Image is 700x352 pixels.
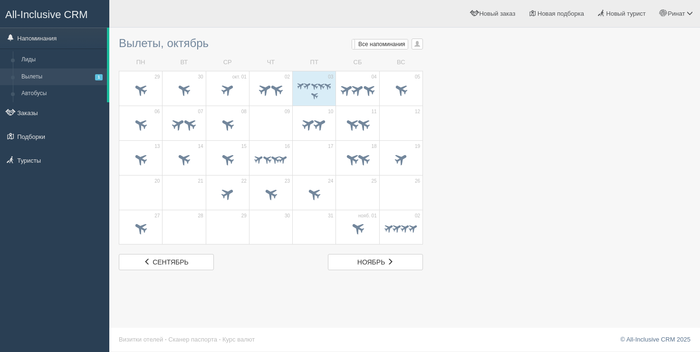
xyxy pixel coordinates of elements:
span: 09 [285,108,290,115]
a: сентябрь [119,254,214,270]
span: 17 [328,143,333,150]
span: 31 [328,213,333,219]
span: 07 [198,108,203,115]
a: All-Inclusive CRM [0,0,109,27]
span: Новый турист [606,10,646,17]
a: Вылеты1 [17,68,107,86]
span: 12 [415,108,420,115]
td: ПТ [293,54,336,71]
span: Новый заказ [479,10,515,17]
span: 19 [415,143,420,150]
span: 23 [285,178,290,185]
span: 10 [328,108,333,115]
span: Ринат [668,10,685,17]
td: СР [206,54,249,71]
span: 29 [154,74,160,80]
span: 16 [285,143,290,150]
span: 13 [154,143,160,150]
span: 22 [241,178,247,185]
td: ПН [119,54,163,71]
span: 02 [285,74,290,80]
span: 15 [241,143,247,150]
span: · [219,336,221,343]
span: 05 [415,74,420,80]
td: ВТ [163,54,206,71]
a: ноябрь [328,254,423,270]
td: ВС [379,54,422,71]
a: Автобусы [17,85,107,102]
td: ЧТ [249,54,292,71]
h3: Вылеты, октябрь [119,37,423,49]
span: 30 [198,74,203,80]
span: 26 [415,178,420,185]
span: окт. 01 [232,74,247,80]
a: Сканер паспорта [168,336,217,343]
a: Лиды [17,51,107,68]
span: 11 [372,108,377,115]
span: 14 [198,143,203,150]
span: сентябрь [153,258,189,266]
span: ноябрь [357,258,385,266]
span: 18 [372,143,377,150]
span: 08 [241,108,247,115]
span: нояб. 01 [358,213,377,219]
td: СБ [336,54,379,71]
span: 21 [198,178,203,185]
a: Визитки отелей [119,336,163,343]
span: 02 [415,213,420,219]
span: 25 [372,178,377,185]
span: 20 [154,178,160,185]
span: Все напоминания [358,41,405,48]
span: 03 [328,74,333,80]
span: 28 [198,213,203,219]
a: © All-Inclusive CRM 2025 [620,336,690,343]
span: All-Inclusive CRM [5,9,88,20]
span: 06 [154,108,160,115]
span: 29 [241,213,247,219]
span: · [165,336,167,343]
a: Курс валют [222,336,255,343]
span: Новая подборка [537,10,584,17]
span: 1 [95,74,103,80]
span: 04 [372,74,377,80]
span: 24 [328,178,333,185]
span: 27 [154,213,160,219]
span: 30 [285,213,290,219]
